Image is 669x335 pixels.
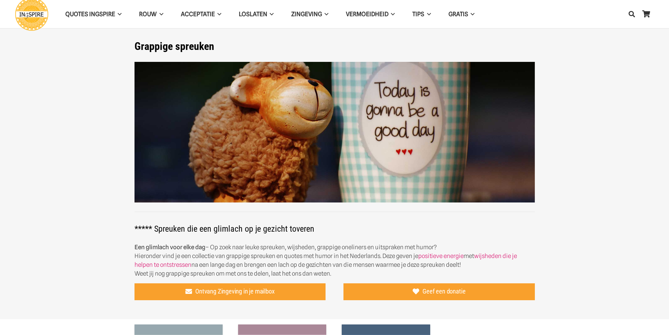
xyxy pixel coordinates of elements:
span: VERMOEIDHEID Menu [388,5,395,23]
span: Zingeving Menu [322,5,328,23]
span: Acceptatie Menu [215,5,221,23]
span: Ontvang Zingeving in je mailbox [195,288,274,296]
a: AcceptatieAcceptatie Menu [172,5,230,23]
h1: Grappige spreuken [135,40,535,53]
a: ZingevingZingeving Menu [282,5,337,23]
span: ROUW [139,11,157,18]
a: TIPSTIPS Menu [404,5,439,23]
span: QUOTES INGSPIRE Menu [115,5,122,23]
span: Acceptatie [181,11,215,18]
span: Loslaten Menu [267,5,274,23]
span: Loslaten [239,11,267,18]
h2: ***** Spreuken die een glimlach op je gezicht toveren [135,215,535,234]
a: positieve energie [418,252,464,259]
a: ROUWROUW Menu [130,5,172,23]
a: VERMOEIDHEIDVERMOEIDHEID Menu [337,5,404,23]
a: LoslatenLoslaten Menu [230,5,282,23]
a: Geef een donatie [343,283,535,300]
span: VERMOEIDHEID [346,11,388,18]
a: QUOTES INGSPIREQUOTES INGSPIRE Menu [57,5,130,23]
span: Zingeving [291,11,322,18]
span: Geef een donatie [422,288,465,296]
p: – Op zoek naar leuke spreuken, wijsheden, grappige oneliners en uitspraken met humor? Hieronder v... [135,243,535,278]
strong: Een glimlach voor elke dag [135,244,205,251]
span: GRATIS [448,11,468,18]
span: QUOTES INGSPIRE [65,11,115,18]
span: TIPS [412,11,424,18]
a: Ontvang Zingeving in je mailbox [135,283,326,300]
span: GRATIS Menu [468,5,474,23]
span: TIPS Menu [424,5,431,23]
img: Leuke korte spreuken en grappige oneliners gezegden leuke spreuken voor op facebook - grappige qu... [135,62,535,203]
a: Zoeken [625,5,639,23]
a: GRATISGRATIS Menu [440,5,483,23]
span: ROUW Menu [157,5,163,23]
